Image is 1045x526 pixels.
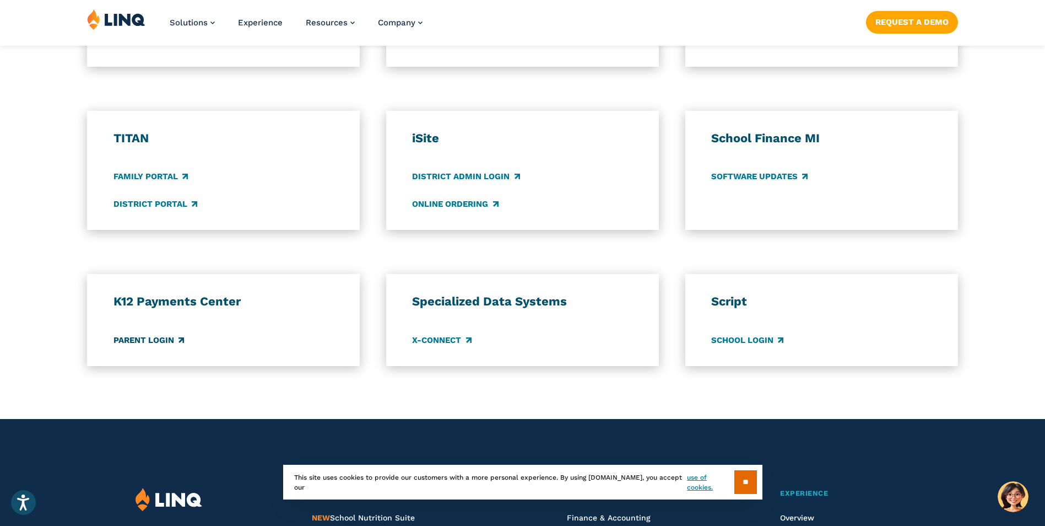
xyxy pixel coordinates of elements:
[412,131,632,146] h3: iSite
[780,513,814,522] a: Overview
[306,18,348,28] span: Resources
[312,513,415,522] span: School Nutrition Suite
[412,171,519,183] a: District Admin Login
[866,11,958,33] a: Request a Demo
[170,18,208,28] span: Solutions
[378,18,415,28] span: Company
[998,481,1028,512] button: Hello, have a question? Let’s chat.
[866,9,958,33] nav: Button Navigation
[306,18,355,28] a: Resources
[170,9,423,45] nav: Primary Navigation
[687,473,734,492] a: use of cookies.
[312,513,415,522] a: NEWSchool Nutrition Suite
[113,171,188,183] a: Family Portal
[113,198,197,210] a: District Portal
[711,334,783,346] a: School Login
[113,294,334,309] h3: K12 Payments Center
[711,171,808,183] a: Software Updates
[412,294,632,309] h3: Specialized Data Systems
[412,334,471,346] a: X-Connect
[412,198,498,210] a: Online Ordering
[170,18,215,28] a: Solutions
[238,18,283,28] a: Experience
[113,131,334,146] h3: TITAN
[312,513,330,522] span: NEW
[567,513,651,522] a: Finance & Accounting
[711,294,932,309] h3: Script
[113,334,184,346] a: Parent Login
[283,465,762,500] div: This site uses cookies to provide our customers with a more personal experience. By using [DOMAIN...
[87,9,145,30] img: LINQ | K‑12 Software
[711,131,932,146] h3: School Finance MI
[378,18,423,28] a: Company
